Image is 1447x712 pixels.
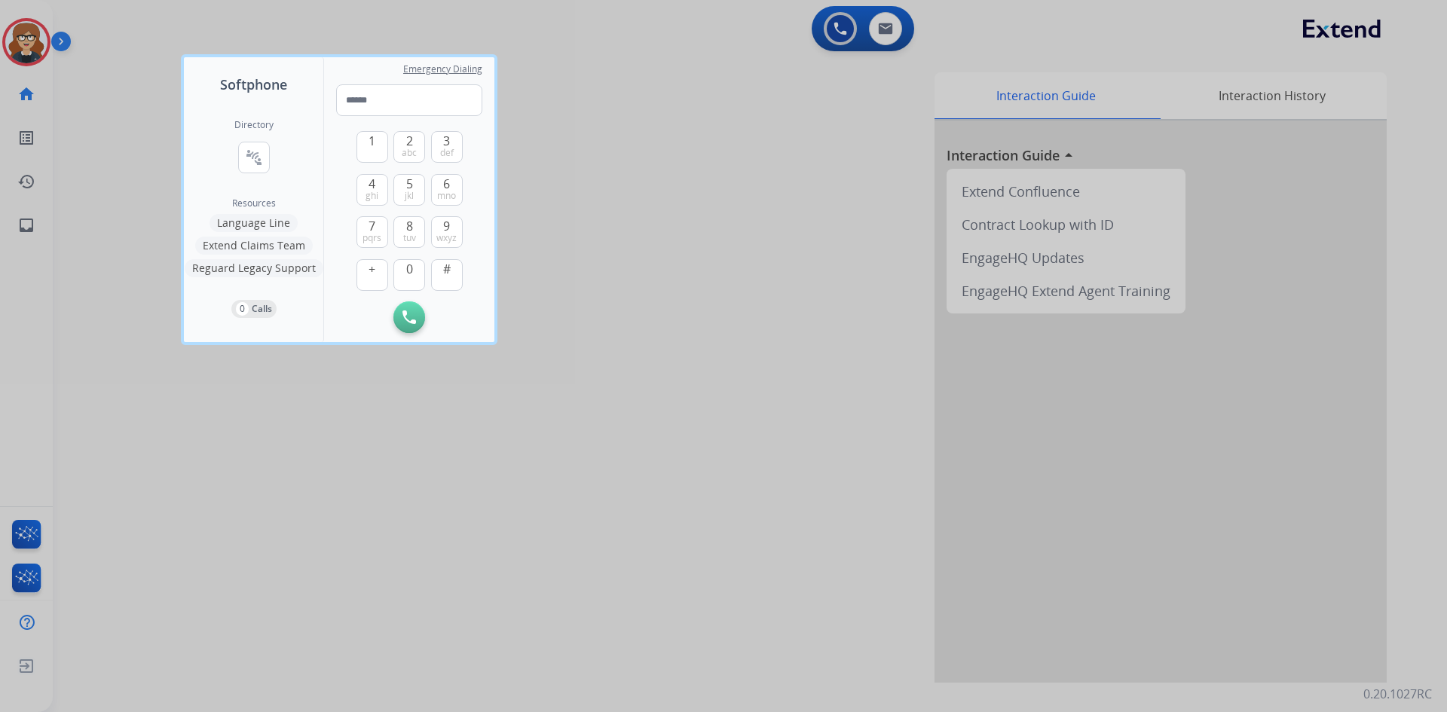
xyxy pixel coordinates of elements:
button: 1 [356,131,388,163]
span: mno [437,190,456,202]
span: 4 [369,175,375,193]
span: tuv [403,232,416,244]
p: 0.20.1027RC [1363,685,1432,703]
span: def [440,147,454,159]
button: 8tuv [393,216,425,248]
span: abc [402,147,417,159]
span: # [443,260,451,278]
p: Calls [252,302,272,316]
mat-icon: connect_without_contact [245,148,263,167]
button: 0 [393,259,425,291]
button: # [431,259,463,291]
span: 7 [369,217,375,235]
span: 1 [369,132,375,150]
button: 2abc [393,131,425,163]
span: Softphone [220,74,287,95]
h2: Directory [234,119,274,131]
span: + [369,260,375,278]
span: jkl [405,190,414,202]
span: 5 [406,175,413,193]
button: 6mno [431,174,463,206]
button: 3def [431,131,463,163]
button: 5jkl [393,174,425,206]
button: 4ghi [356,174,388,206]
span: wxyz [436,232,457,244]
p: 0 [236,302,249,316]
span: Resources [232,197,276,209]
button: Reguard Legacy Support [185,259,323,277]
span: 8 [406,217,413,235]
button: 9wxyz [431,216,463,248]
button: + [356,259,388,291]
span: 0 [406,260,413,278]
span: pqrs [363,232,381,244]
span: 3 [443,132,450,150]
span: 9 [443,217,450,235]
span: Emergency Dialing [403,63,482,75]
span: ghi [366,190,378,202]
button: Extend Claims Team [195,237,313,255]
span: 6 [443,175,450,193]
img: call-button [402,310,416,324]
button: Language Line [210,214,298,232]
span: 2 [406,132,413,150]
button: 0Calls [231,300,277,318]
button: 7pqrs [356,216,388,248]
